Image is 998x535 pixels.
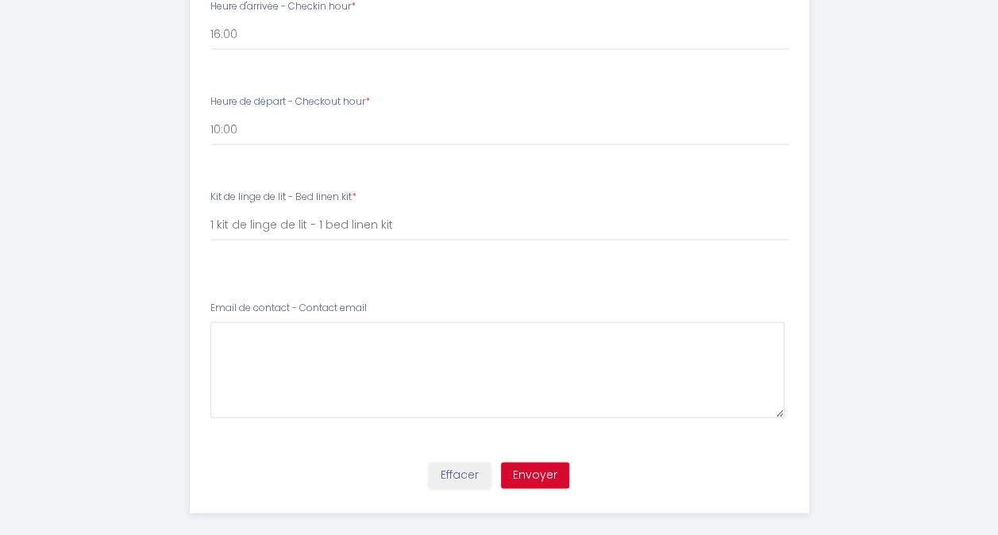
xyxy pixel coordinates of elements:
[210,301,367,316] label: Email de contact - Contact email
[429,462,491,489] button: Effacer
[210,190,356,205] label: Kit de linge de lit - Bed linen kit
[210,94,370,110] label: Heure de départ - Checkout hour
[501,462,569,489] button: Envoyer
